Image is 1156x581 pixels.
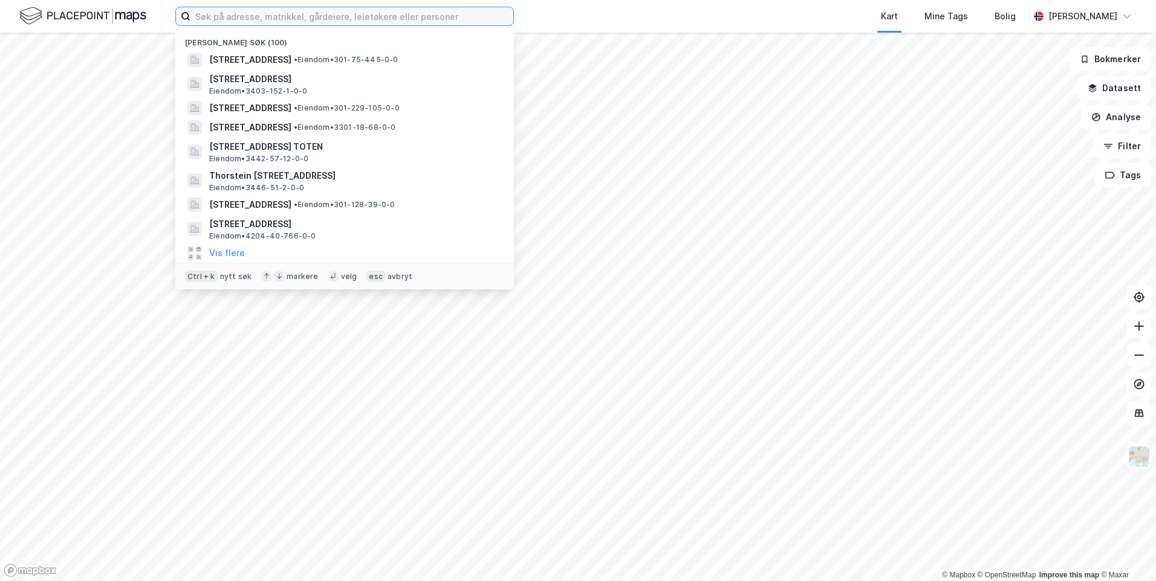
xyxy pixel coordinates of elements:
img: Z [1128,445,1151,468]
span: Eiendom • 4204-40-766-0-0 [209,231,316,241]
button: Analyse [1081,105,1151,129]
div: esc [366,271,385,283]
button: Vis flere [209,246,245,260]
span: • [294,123,297,132]
span: Eiendom • 3442-57-12-0-0 [209,154,308,164]
div: markere [287,272,318,281]
div: velg [341,272,357,281]
span: Eiendom • 3446-51-2-0-0 [209,183,304,193]
img: logo.f888ab2527a4732fd821a326f86c7f29.svg [19,5,146,27]
button: Tags [1095,163,1151,187]
div: Mine Tags [924,9,968,24]
span: [STREET_ADDRESS] TOTEN [209,140,499,154]
iframe: Chat Widget [1096,523,1156,581]
span: [STREET_ADDRESS] [209,217,499,231]
span: Eiendom • 3301-18-68-0-0 [294,123,396,132]
a: Improve this map [1039,571,1099,579]
a: OpenStreetMap [978,571,1036,579]
div: Bolig [995,9,1016,24]
div: nytt søk [220,272,252,281]
div: [PERSON_NAME] søk (100) [175,28,514,50]
span: [STREET_ADDRESS] [209,72,499,86]
span: [STREET_ADDRESS] [209,53,291,67]
span: • [294,103,297,112]
button: Datasett [1077,76,1151,100]
button: Filter [1093,134,1151,158]
span: Eiendom • 301-229-105-0-0 [294,103,400,113]
span: • [294,200,297,209]
div: Kart [881,9,898,24]
span: Eiendom • 3403-152-1-0-0 [209,86,307,96]
button: Bokmerker [1070,47,1151,71]
a: Mapbox homepage [4,563,57,577]
span: [STREET_ADDRESS] [209,197,291,212]
span: • [294,55,297,64]
span: Thorstein [STREET_ADDRESS] [209,169,499,183]
a: Mapbox [942,571,975,579]
div: Ctrl + k [185,271,218,283]
span: Eiendom • 301-128-39-0-0 [294,200,395,210]
input: Søk på adresse, matrikkel, gårdeiere, leietakere eller personer [190,7,513,25]
span: [STREET_ADDRESS] [209,101,291,115]
span: Eiendom • 301-75-445-0-0 [294,55,398,65]
div: avbryt [388,272,412,281]
div: [PERSON_NAME] [1048,9,1117,24]
span: [STREET_ADDRESS] [209,120,291,135]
